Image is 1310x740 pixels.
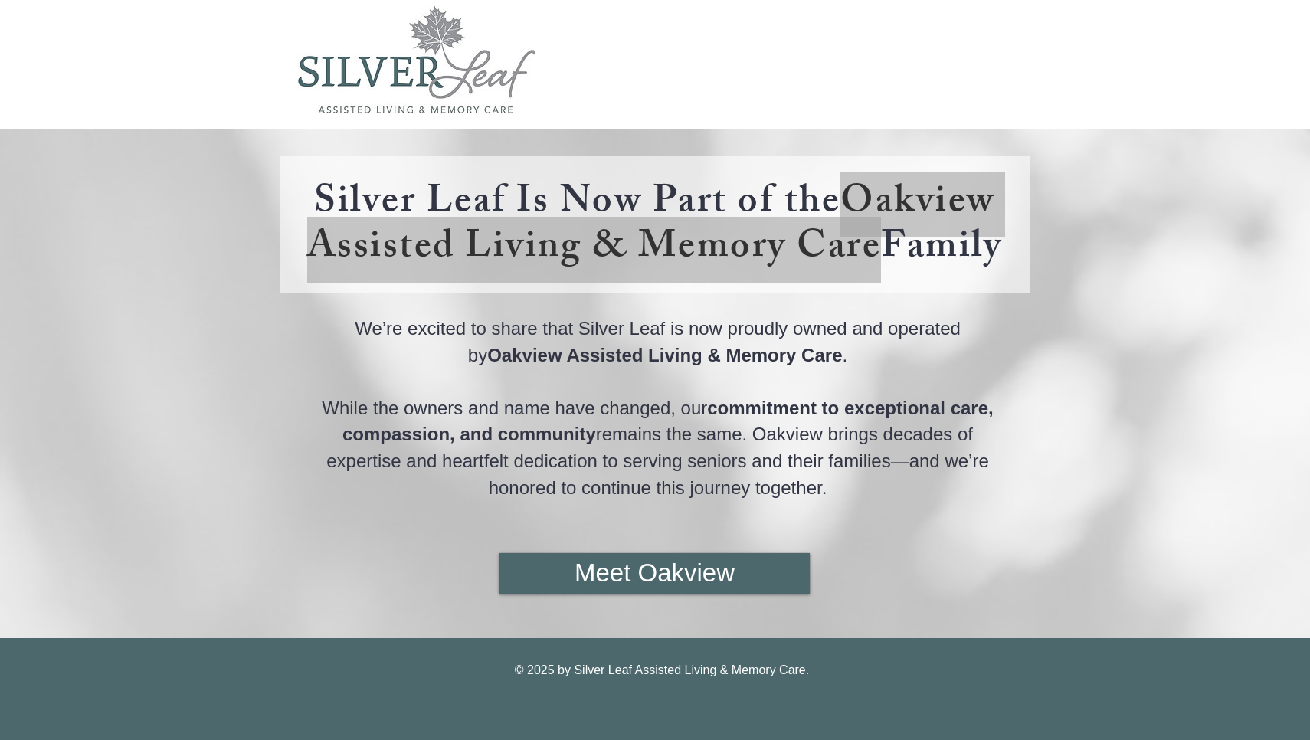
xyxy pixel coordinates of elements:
[355,318,961,365] span: We’re excited to share that Silver Leaf is now proudly owned and operated by
[326,424,988,497] span: remains the same. Oakview brings decades of expertise and heartfelt dedication to serving seniors...
[499,553,810,594] a: Meet Oakview
[515,663,809,676] span: © 2025 by Silver Leaf Assisted Living & Memory Care.
[842,345,847,365] span: .
[575,555,735,591] span: Meet Oakview
[322,398,707,418] span: While the owners and name have changed, our
[307,172,1003,283] a: Silver Leaf Is Now Part of theOakview Assisted Living & Memory CareFamily
[487,345,842,365] span: Oakview Assisted Living & Memory Care
[298,5,535,113] img: SilverLeaf_Logos_FIN_edited.jpg
[307,172,995,283] span: Oakview Assisted Living & Memory Care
